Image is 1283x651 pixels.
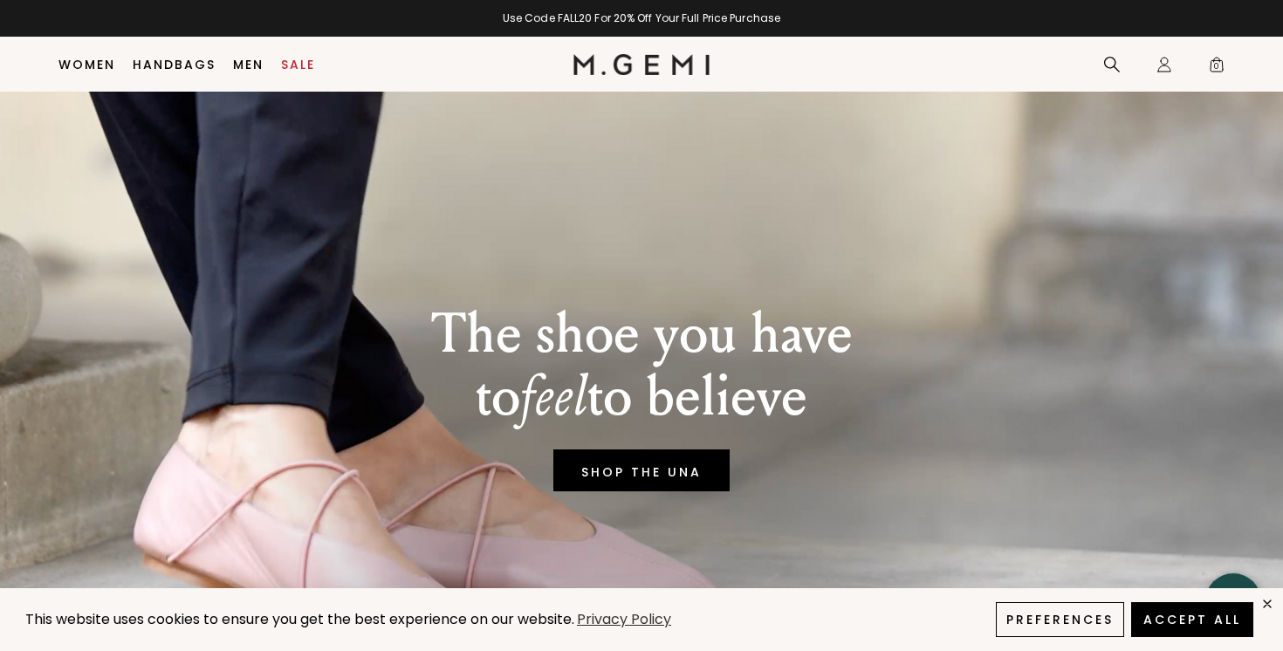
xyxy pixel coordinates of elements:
[1131,602,1253,637] button: Accept All
[1260,597,1274,611] div: close
[133,58,216,72] a: Handbags
[281,58,315,72] a: Sale
[58,58,115,72] a: Women
[431,303,853,366] p: The shoe you have
[233,58,264,72] a: Men
[573,54,710,75] img: M.Gemi
[996,602,1124,637] button: Preferences
[520,363,587,430] em: feel
[431,366,853,428] p: to to believe
[25,609,574,629] span: This website uses cookies to ensure you get the best experience on our website.
[553,449,730,491] a: SHOP THE UNA
[1208,59,1225,77] span: 0
[574,609,674,631] a: Privacy Policy (opens in a new tab)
